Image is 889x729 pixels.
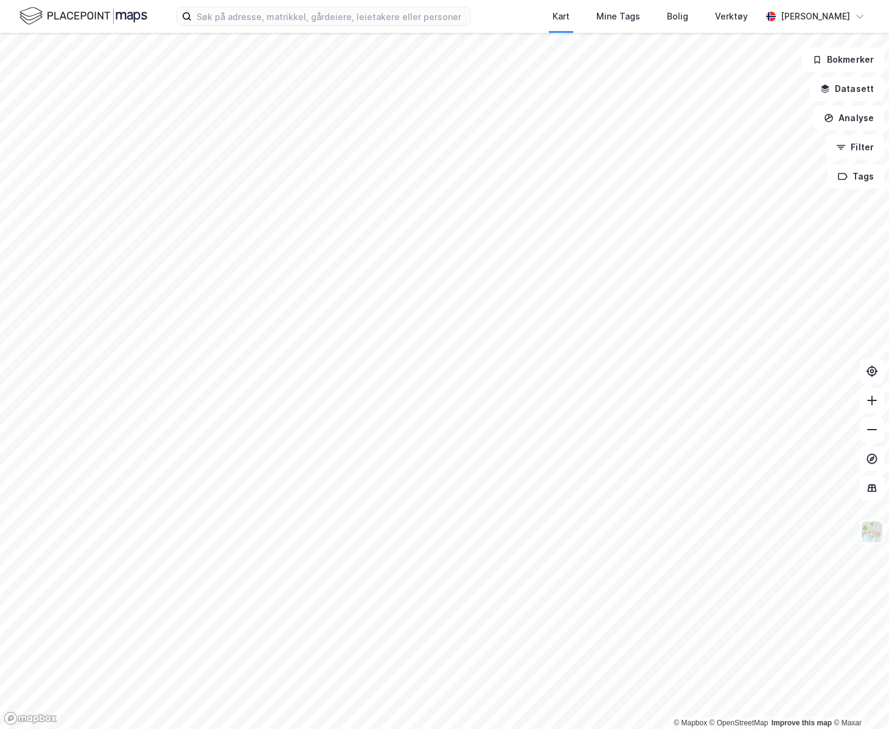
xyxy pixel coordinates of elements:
[715,9,748,24] div: Verktøy
[826,135,884,159] button: Filter
[709,719,769,727] a: OpenStreetMap
[860,520,884,543] img: Z
[4,711,57,725] a: Mapbox homepage
[596,9,640,24] div: Mine Tags
[674,719,707,727] a: Mapbox
[19,5,147,27] img: logo.f888ab2527a4732fd821a326f86c7f29.svg
[828,164,884,189] button: Tags
[772,719,832,727] a: Improve this map
[814,106,884,130] button: Analyse
[810,77,884,101] button: Datasett
[828,671,889,729] iframe: Chat Widget
[802,47,884,72] button: Bokmerker
[553,9,570,24] div: Kart
[667,9,688,24] div: Bolig
[781,9,850,24] div: [PERSON_NAME]
[192,7,470,26] input: Søk på adresse, matrikkel, gårdeiere, leietakere eller personer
